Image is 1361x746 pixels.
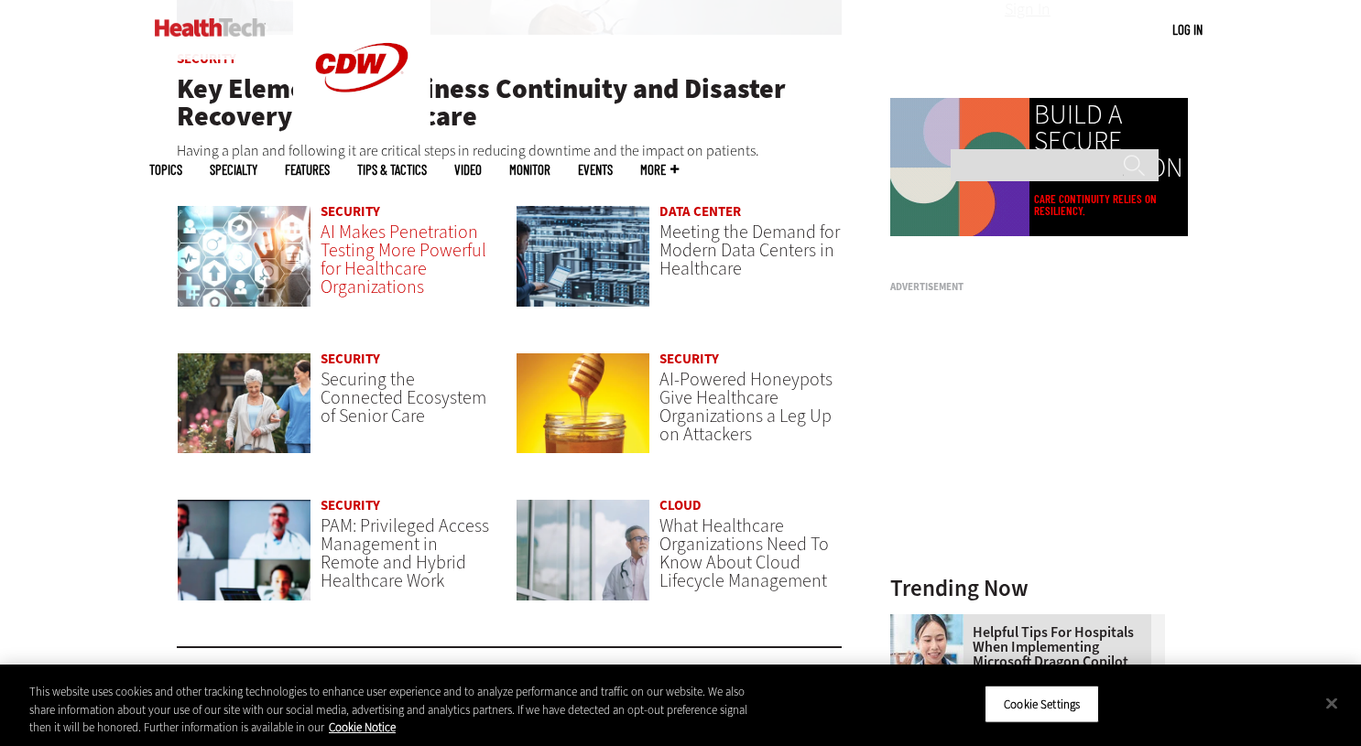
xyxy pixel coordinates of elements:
[1172,21,1203,38] a: Log in
[285,163,330,177] a: Features
[890,282,1165,292] h3: Advertisement
[321,220,486,299] a: AI Makes Penetration Testing More Powerful for Healthcare Organizations
[509,163,550,177] a: MonITor
[890,614,964,687] img: Doctor using phone to dictate to tablet
[659,202,741,221] a: Data Center
[177,352,311,455] img: nurse walks with senior woman through a garden
[516,499,650,619] a: doctor in front of clouds and reflective building
[640,163,679,177] span: More
[177,499,311,601] img: remote call with care team
[659,367,833,447] a: AI-Powered Honeypots Give Healthcare Organizations a Leg Up on Attackers
[890,98,1029,237] img: Colorful animated shapes
[321,496,380,514] a: Security
[321,350,380,368] a: Security
[454,163,482,177] a: Video
[1312,683,1352,723] button: Close
[659,220,840,281] a: Meeting the Demand for Modern Data Centers in Healthcare
[177,205,311,308] img: Healthcare and hacking concept
[177,205,311,325] a: Healthcare and hacking concept
[1172,20,1203,39] div: User menu
[516,205,650,308] img: engineer with laptop overlooking data center
[516,499,650,601] img: doctor in front of clouds and reflective building
[177,352,311,472] a: nurse walks with senior woman through a garden
[516,352,650,472] a: jar of honey with a honey dipper
[149,163,182,177] span: Topics
[357,163,427,177] a: Tips & Tactics
[659,350,719,368] a: Security
[293,121,430,140] a: CDW
[321,367,486,428] a: Securing the Connected Ecosystem of Senior Care
[321,514,489,593] a: PAM: Privileged Access Management in Remote and Hybrid Healthcare Work
[578,163,613,177] a: Events
[890,614,973,629] a: Doctor using phone to dictate to tablet
[155,18,266,37] img: Home
[890,577,1165,600] h3: Trending Now
[890,299,1165,528] iframe: advertisement
[210,163,257,177] span: Specialty
[1034,193,1183,217] a: Care continuity relies on resiliency.
[329,719,396,735] a: More information about your privacy
[659,496,702,514] a: Cloud
[177,499,311,619] a: remote call with care team
[659,514,829,593] a: What Healthcare Organizations Need To Know About Cloud Lifecycle Management
[29,683,748,737] div: This website uses cookies and other tracking technologies to enhance user experience and to analy...
[985,685,1099,723] button: Cookie Settings
[516,352,650,455] img: jar of honey with a honey dipper
[890,625,1154,669] a: Helpful Tips for Hospitals When Implementing Microsoft Dragon Copilot
[321,202,380,221] a: Security
[516,205,650,325] a: engineer with laptop overlooking data center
